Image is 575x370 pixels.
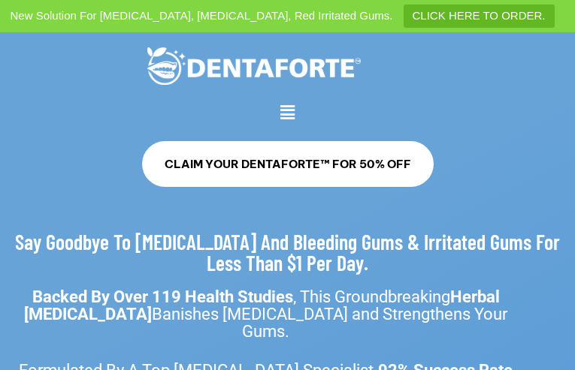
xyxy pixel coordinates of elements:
p: , This Groundbreaking Banishes [MEDICAL_DATA] and Strengthens Your Gums. [15,288,516,340]
span: CLAIM YOUR DENTAFORTE™ FOR 50% OFF [165,156,411,172]
strong: Herbal [MEDICAL_DATA] [24,287,500,323]
strong: Backed By Over 119 Health Studies [32,287,293,306]
h2: Say Goodbye To [MEDICAL_DATA] And Bleeding Gums & Irritated Gums For Less Than $1 Per Day. [15,231,560,273]
a: CLICK HERE TO ORDER. [404,5,555,28]
a: CLAIM YOUR DENTAFORTE™ FOR 50% OFF [142,141,434,187]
